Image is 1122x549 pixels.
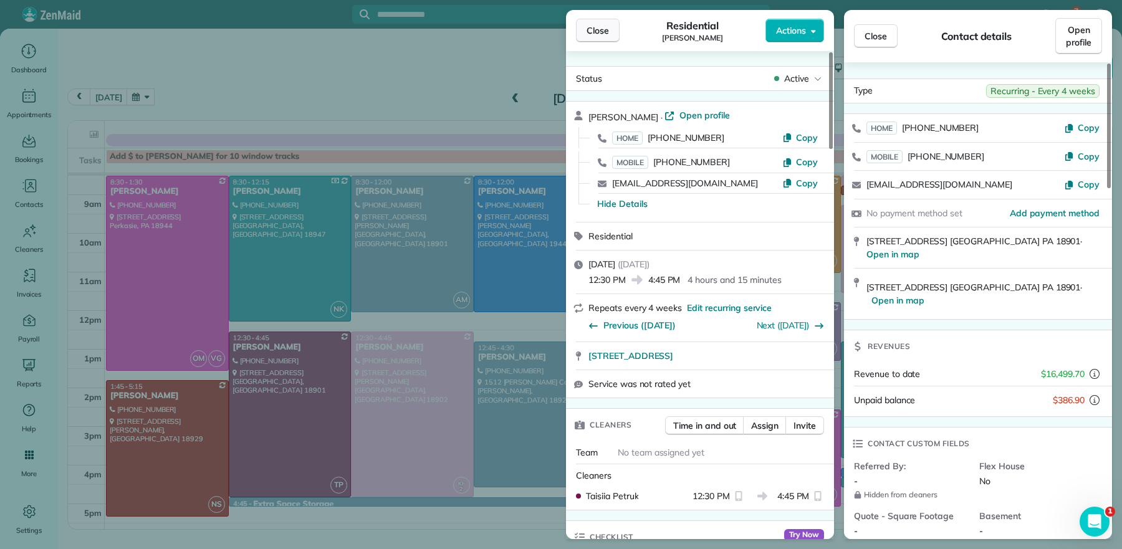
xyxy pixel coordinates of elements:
[757,319,825,332] button: Next ([DATE])
[854,510,969,522] span: Quote - Square Footage
[854,84,873,98] span: Type
[796,178,818,189] span: Copy
[653,156,730,168] span: [PHONE_NUMBER]
[588,378,691,390] span: Service was not rated yet
[618,447,704,458] span: No team assigned yet
[597,198,648,210] button: Hide Details
[664,109,730,122] a: Open profile
[588,302,682,313] span: Repeats every 4 weeks
[776,24,806,37] span: Actions
[757,320,810,331] a: Next ([DATE])
[576,19,620,42] button: Close
[854,368,920,380] span: Revenue to date
[777,490,810,502] span: 4:45 PM
[794,419,816,432] span: Invite
[743,416,787,435] button: Assign
[986,84,1100,98] span: Recurring - Every 4 weeks
[941,29,1012,44] span: Contact details
[908,151,984,162] span: [PHONE_NUMBER]
[1105,507,1115,517] span: 1
[648,274,681,286] span: 4:45 PM
[751,419,779,432] span: Assign
[590,419,631,431] span: Cleaners
[782,131,818,144] button: Copy
[1080,507,1110,537] iframe: Intercom live chat
[588,350,827,362] a: [STREET_ADDRESS]
[854,394,915,406] span: Unpaid balance
[784,529,824,542] span: Try Now
[658,112,665,122] span: ·
[1064,178,1100,191] button: Copy
[782,156,818,168] button: Copy
[866,249,919,260] a: Open in map
[603,319,676,332] span: Previous ([DATE])
[784,72,809,85] span: Active
[866,282,1082,293] span: [STREET_ADDRESS] [GEOGRAPHIC_DATA] PA 18901 ·
[796,132,818,143] span: Copy
[576,470,611,481] span: Cleaners
[1078,179,1100,190] span: Copy
[854,475,858,487] span: -
[871,295,924,306] span: Open in map
[665,416,744,435] button: Time in and out
[590,531,633,543] span: Checklist
[866,122,979,134] a: HOME[PHONE_NUMBER]
[588,319,676,332] button: Previous ([DATE])
[662,33,723,43] span: [PERSON_NAME]
[1053,394,1085,406] span: $386.90
[673,419,736,432] span: Time in and out
[612,131,643,145] span: HOME
[588,231,633,242] span: Residential
[588,259,615,270] span: [DATE]
[866,122,897,135] span: HOME
[687,302,772,314] span: Edit recurring service
[1078,151,1100,162] span: Copy
[679,109,730,122] span: Open profile
[866,150,903,163] span: MOBILE
[866,179,1012,190] a: [EMAIL_ADDRESS][DOMAIN_NAME]
[868,340,910,353] span: Revenues
[1010,207,1100,219] a: Add payment method
[588,112,658,123] span: [PERSON_NAME]
[586,490,638,502] span: Taisiia Petruk
[648,132,724,143] span: [PHONE_NUMBER]
[796,156,818,168] span: Copy
[979,510,1095,522] span: Basement
[587,24,609,37] span: Close
[612,131,724,144] a: HOME[PHONE_NUMBER]
[854,490,969,500] span: Hidden from cleaners
[866,236,1082,260] span: [STREET_ADDRESS] [GEOGRAPHIC_DATA] PA 18901 ·
[854,24,898,48] button: Close
[1066,24,1091,49] span: Open profile
[666,18,719,33] span: Residential
[866,290,937,311] a: Open in map
[1078,122,1100,133] span: Copy
[612,156,648,169] span: MOBILE
[588,274,626,286] span: 12:30 PM
[902,122,979,133] span: [PHONE_NUMBER]
[865,30,887,42] span: Close
[1041,368,1085,380] span: $16,499.70
[782,177,818,189] button: Copy
[979,475,990,487] span: No
[785,416,824,435] button: Invite
[866,150,984,163] a: MOBILE[PHONE_NUMBER]
[979,460,1095,472] span: Flex House
[866,208,962,219] span: No payment method set
[612,178,758,189] a: [EMAIL_ADDRESS][DOMAIN_NAME]
[588,350,673,362] span: [STREET_ADDRESS]
[1064,122,1100,134] button: Copy
[979,525,983,537] span: -
[618,259,650,270] span: ( [DATE] )
[693,490,730,502] span: 12:30 PM
[854,460,969,472] span: Referred By:
[576,447,598,458] span: Team
[868,437,970,450] span: Contact custom fields
[688,274,781,286] p: 4 hours and 15 minutes
[1055,18,1102,54] a: Open profile
[854,525,858,537] span: -
[576,73,602,84] span: Status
